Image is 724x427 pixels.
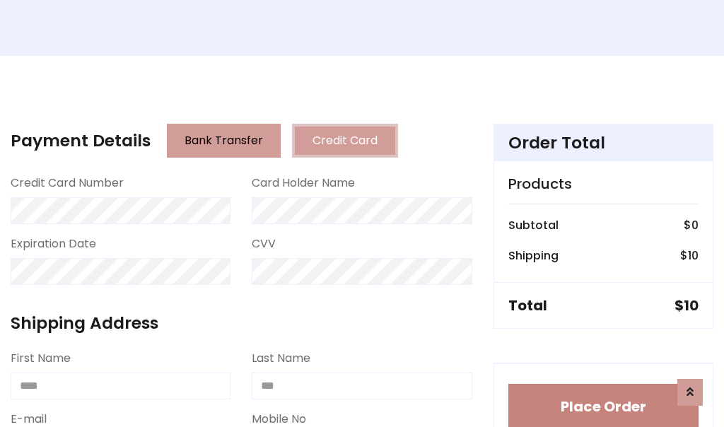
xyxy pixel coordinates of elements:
[11,350,71,367] label: First Name
[167,124,281,158] button: Bank Transfer
[11,235,96,252] label: Expiration Date
[11,175,124,192] label: Credit Card Number
[292,124,398,158] button: Credit Card
[252,350,310,367] label: Last Name
[508,133,699,153] h4: Order Total
[508,249,559,262] h6: Shipping
[508,175,699,192] h5: Products
[688,247,699,264] span: 10
[675,297,699,314] h5: $
[252,235,276,252] label: CVV
[508,297,547,314] h5: Total
[684,296,699,315] span: 10
[680,249,699,262] h6: $
[252,175,355,192] label: Card Holder Name
[508,218,559,232] h6: Subtotal
[11,131,151,151] h4: Payment Details
[684,218,699,232] h6: $
[11,313,472,333] h4: Shipping Address
[691,217,699,233] span: 0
